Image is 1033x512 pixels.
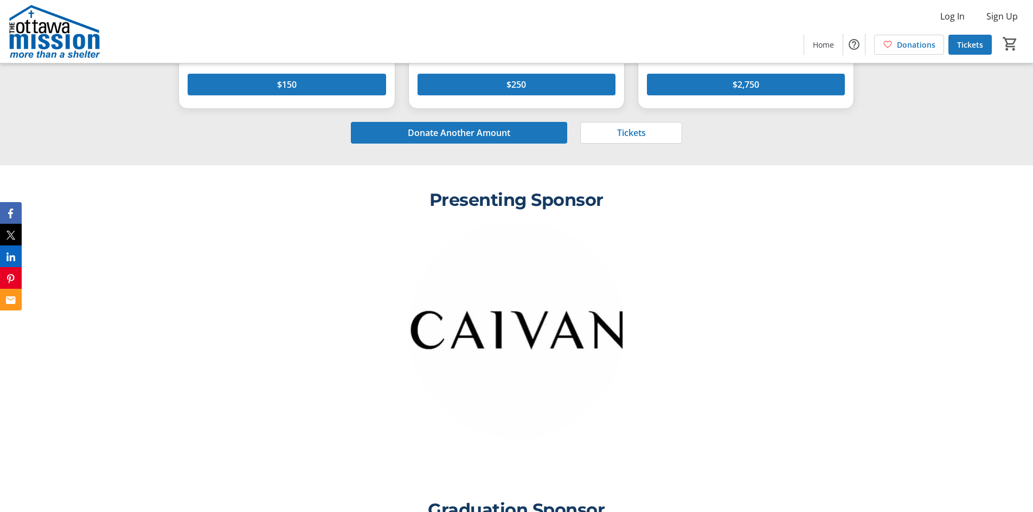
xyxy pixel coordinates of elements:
button: Tickets [580,122,682,144]
a: Donations [874,35,944,55]
img: <p><br /></p> logo [408,222,625,438]
span: Sign Up [986,10,1018,23]
img: The Ottawa Mission's Logo [7,4,103,59]
a: Tickets [948,35,992,55]
a: Home [804,35,843,55]
span: Log In [940,10,965,23]
button: $150 [188,74,386,95]
span: $250 [506,78,526,91]
p: Presenting Sponsor [178,187,854,213]
button: Cart [1000,34,1020,54]
span: Donate Another Amount [408,126,510,139]
span: Home [813,39,834,50]
button: Donate Another Amount [351,122,567,144]
span: $150 [277,78,297,91]
button: Sign Up [978,8,1026,25]
button: $250 [418,74,615,95]
span: Donations [897,39,935,50]
button: Log In [932,8,973,25]
span: $2,750 [733,78,759,91]
button: Help [843,34,865,55]
span: Tickets [617,126,646,139]
span: Tickets [957,39,983,50]
button: $2,750 [647,74,845,95]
